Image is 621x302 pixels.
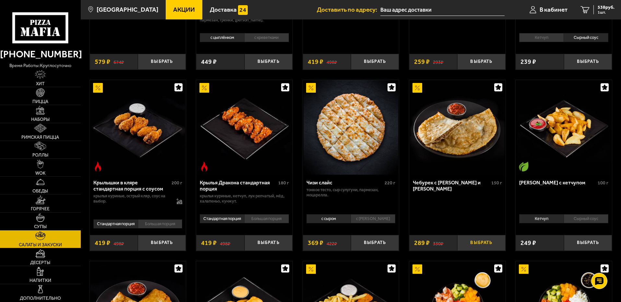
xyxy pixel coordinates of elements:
[199,162,209,171] img: Острое блюдо
[93,162,103,171] img: Острое блюдо
[409,80,506,175] a: АкционныйЧебурек с мясом и соусом аррива
[278,180,289,186] span: 180 г
[491,180,502,186] span: 150 г
[327,240,337,246] s: 422 ₽
[564,235,612,251] button: Выбрать
[564,214,608,223] li: Сырный соус
[30,261,50,265] span: Десерты
[520,240,536,246] span: 249 ₽
[196,31,293,49] div: 0
[519,214,564,223] li: Кетчуп
[519,264,529,274] img: Акционный
[113,59,124,65] s: 674 ₽
[30,278,51,283] span: Напитки
[564,54,612,70] button: Выбрать
[35,171,45,176] span: WOK
[32,99,48,104] span: Пицца
[36,82,45,86] span: Хит
[196,80,293,175] a: АкционныйОстрое блюдоКрылья Дракона стандартная порция
[32,153,48,157] span: Роллы
[306,180,383,186] div: Чизи слайс
[351,235,399,251] button: Выбрать
[385,180,395,186] span: 220 г
[519,180,596,186] div: [PERSON_NAME] с кетчупом
[201,59,217,65] span: 449 ₽
[519,162,529,171] img: Вегетарианское блюдо
[516,212,612,230] div: 0
[199,83,209,93] img: Акционный
[95,240,110,246] span: 419 ₽
[516,80,612,175] a: Вегетарианское блюдоКартофель айдахо с кетчупом
[245,235,293,251] button: Выбрать
[598,180,608,186] span: 100 г
[412,264,422,274] img: Акционный
[351,54,399,70] button: Выбрать
[303,212,399,230] div: 0
[34,225,47,229] span: Супы
[21,135,59,140] span: Римская пицца
[306,83,316,93] img: Акционный
[414,59,430,65] span: 259 ₽
[457,54,505,70] button: Выбрать
[172,180,182,186] span: 200 г
[308,59,323,65] span: 419 ₽
[517,80,611,175] img: Картофель айдахо с кетчупом
[414,240,430,246] span: 289 ₽
[97,6,158,13] span: [GEOGRAPHIC_DATA]
[200,180,277,192] div: Крылья Дракона стандартная порция
[304,80,398,175] img: Чизи слайс
[220,240,230,246] s: 498 ₽
[197,80,292,175] img: Крылья Дракона стандартная порция
[20,296,61,301] span: Дополнительно
[93,193,170,204] p: крылья куриные, острый кляр, соус на выбор.
[380,4,505,16] input: Ваш адрес доставки
[210,6,237,13] span: Доставка
[303,80,399,175] a: АкционныйЧизи слайс
[93,219,138,228] li: Стандартная порция
[244,33,289,42] li: с креветками
[410,80,505,175] img: Чебурек с мясом и соусом аррива
[93,180,170,192] div: Крылышки в кляре стандартная порция c соусом
[238,5,248,15] img: 15daf4d41897b9f0e9f617042186c801.svg
[90,80,186,175] a: АкционныйОстрое блюдоКрылышки в кляре стандартная порция c соусом
[306,187,396,198] p: тонкое тесто, сыр сулугуни, пармезан, моцарелла.
[173,6,195,13] span: Акции
[138,235,186,251] button: Выбрать
[327,59,337,65] s: 498 ₽
[201,240,217,246] span: 419 ₽
[200,193,289,204] p: крылья куриные, кетчуп, лук репчатый, мёд, халапеньо, кунжут.
[317,6,380,13] span: Доставить по адресу:
[351,214,395,223] li: с [PERSON_NAME]
[19,243,62,247] span: Салаты и закуски
[308,240,323,246] span: 369 ₽
[433,59,443,65] s: 293 ₽
[244,214,289,223] li: Большая порция
[93,83,103,93] img: Акционный
[90,80,185,175] img: Крылышки в кляре стандартная порция c соусом
[113,240,124,246] s: 498 ₽
[138,219,183,228] li: Большая порция
[519,33,564,42] li: Кетчуп
[412,83,422,93] img: Акционный
[413,180,490,192] div: Чебурек с [PERSON_NAME] и [PERSON_NAME]
[433,240,443,246] s: 330 ₽
[31,207,50,211] span: Горячее
[380,4,505,16] span: Ленинский проспект, 95к2
[138,54,186,70] button: Выбрать
[598,10,615,14] span: 1 шт.
[306,214,351,223] li: с сыром
[520,59,536,65] span: 239 ₽
[457,235,505,251] button: Выбрать
[516,31,612,49] div: 0
[564,33,608,42] li: Сырный соус
[32,189,48,193] span: Обеды
[598,5,615,10] span: 538 руб.
[200,214,244,223] li: Стандартная порция
[95,59,110,65] span: 579 ₽
[200,33,244,42] li: с цыплёнком
[196,212,293,230] div: 0
[540,6,567,13] span: В кабинет
[31,117,50,122] span: Наборы
[306,264,316,274] img: Акционный
[245,54,293,70] button: Выбрать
